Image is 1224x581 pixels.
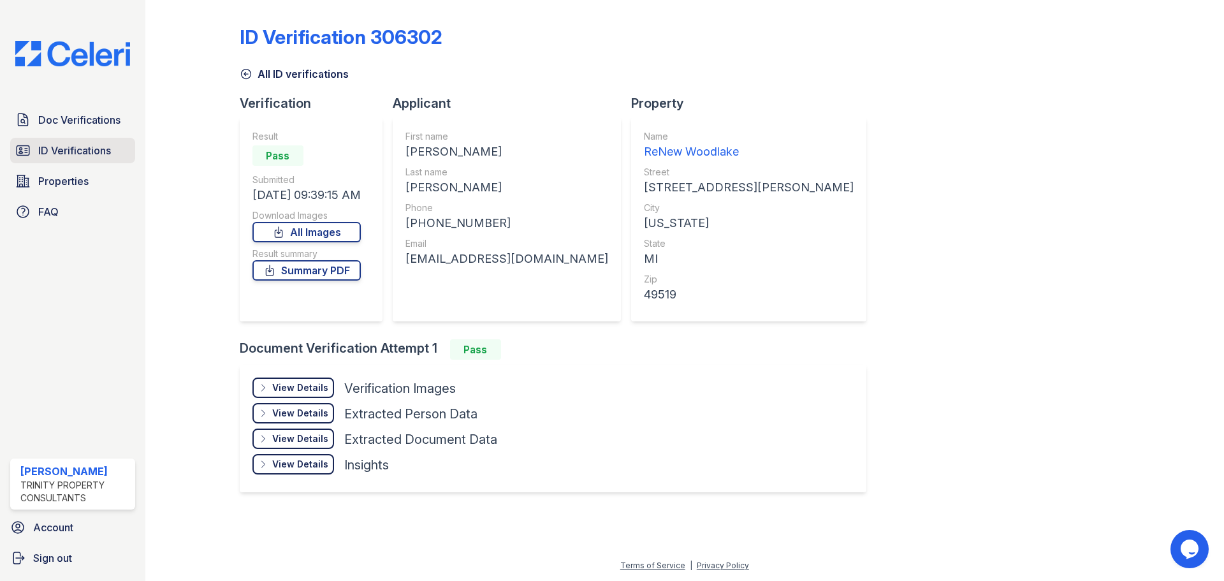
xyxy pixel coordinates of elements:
div: [DATE] 09:39:15 AM [252,186,361,204]
div: View Details [272,458,328,471]
a: All ID verifications [240,66,349,82]
div: Trinity Property Consultants [20,479,130,504]
div: Verification [240,94,393,112]
div: Extracted Person Data [344,405,477,423]
div: [PERSON_NAME] [405,143,608,161]
a: FAQ [10,199,135,224]
a: Sign out [5,545,140,571]
div: ReNew Woodlake [644,143,854,161]
a: Properties [10,168,135,194]
div: | [690,561,692,570]
div: Verification Images [344,379,456,397]
div: Download Images [252,209,361,222]
div: City [644,202,854,214]
div: Street [644,166,854,179]
a: Account [5,515,140,540]
div: Pass [252,145,303,166]
div: ID Verification 306302 [240,26,442,48]
div: MI [644,250,854,268]
div: [EMAIL_ADDRESS][DOMAIN_NAME] [405,250,608,268]
a: Doc Verifications [10,107,135,133]
div: Pass [450,339,501,360]
a: All Images [252,222,361,242]
div: Applicant [393,94,631,112]
div: [PERSON_NAME] [405,179,608,196]
div: State [644,237,854,250]
span: Account [33,520,73,535]
iframe: chat widget [1170,530,1211,568]
span: Sign out [33,550,72,566]
div: Zip [644,273,854,286]
div: Insights [344,456,389,474]
a: Name ReNew Woodlake [644,130,854,161]
span: FAQ [38,204,59,219]
a: Summary PDF [252,260,361,281]
img: CE_Logo_Blue-a8612792a0a2168367f1c8372b55b34899dd931a85d93a1a3d3e32e68fde9ad4.png [5,41,140,66]
div: 49519 [644,286,854,304]
div: View Details [272,432,328,445]
div: Name [644,130,854,143]
div: [US_STATE] [644,214,854,232]
div: Result [252,130,361,143]
a: ID Verifications [10,138,135,163]
div: Extracted Document Data [344,430,497,448]
div: [PHONE_NUMBER] [405,214,608,232]
div: View Details [272,381,328,394]
div: Email [405,237,608,250]
div: View Details [272,407,328,420]
span: ID Verifications [38,143,111,158]
a: Privacy Policy [697,561,749,570]
div: Property [631,94,877,112]
div: First name [405,130,608,143]
div: Phone [405,202,608,214]
span: Properties [38,173,89,189]
div: Submitted [252,173,361,186]
div: [STREET_ADDRESS][PERSON_NAME] [644,179,854,196]
div: Document Verification Attempt 1 [240,339,877,360]
a: Terms of Service [620,561,685,570]
div: [PERSON_NAME] [20,464,130,479]
div: Last name [405,166,608,179]
div: Result summary [252,247,361,260]
span: Doc Verifications [38,112,120,128]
